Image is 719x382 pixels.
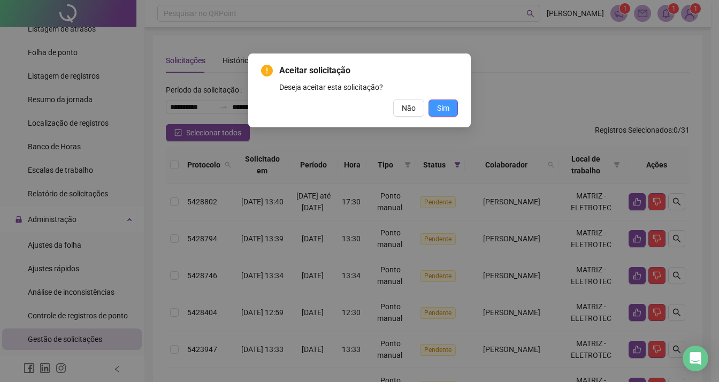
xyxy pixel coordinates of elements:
[279,64,458,77] span: Aceitar solicitação
[261,65,273,77] span: exclamation-circle
[429,100,458,117] button: Sim
[393,100,424,117] button: Não
[279,81,458,93] div: Deseja aceitar esta solicitação?
[402,102,416,114] span: Não
[683,346,708,371] div: Open Intercom Messenger
[437,102,449,114] span: Sim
